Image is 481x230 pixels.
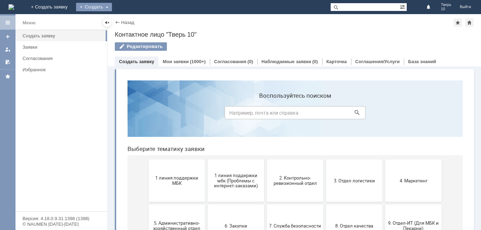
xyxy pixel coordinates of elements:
button: 4. Маркетинг [263,85,320,127]
div: Создать [76,3,112,11]
span: Тверь [441,3,451,7]
div: Скрыть меню [103,18,111,27]
div: Создать заявку [23,33,103,38]
button: 2. Контрольно-ревизионный отдел [145,85,201,127]
div: Меню [23,19,36,27]
div: Избранное [23,67,95,72]
span: 6. Закупки [88,148,140,153]
span: 9. Отдел-ИТ (Для МБК и Пекарни) [266,146,318,156]
a: Наблюдаемые заявки [262,59,311,64]
span: 3. Отдел логистики [206,103,258,108]
button: Отдел ИТ (1С) [86,175,142,217]
button: 6. Закупки [86,130,142,172]
span: 4. Маркетинг [266,103,318,108]
a: Заявки [20,42,106,53]
span: Отдел-ИТ (Офис) [206,193,258,199]
button: 1 линия поддержки мбк (Проблемы с интернет-заказами) [86,85,142,127]
span: 1 линия поддержки мбк (Проблемы с интернет-заказами) [88,98,140,114]
a: Создать заявку [119,59,154,64]
button: Финансовый отдел [263,175,320,217]
a: Мои заявки [2,44,13,55]
a: Мои заявки [163,59,189,64]
div: (1000+) [190,59,206,64]
a: Создать заявку [20,30,106,41]
div: Сделать домашней страницей [465,18,474,27]
button: Отдел-ИТ (Битрикс24 и CRM) [145,175,201,217]
div: (0) [248,59,253,64]
div: Согласования [23,56,103,61]
button: 3. Отдел логистики [204,85,261,127]
button: 1 линия поддержки МБК [27,85,83,127]
button: 9. Отдел-ИТ (Для МБК и Пекарни) [263,130,320,172]
a: База знаний [408,59,436,64]
a: Карточка [326,59,347,64]
header: Выберите тематику заявки [6,71,341,78]
span: 5. Административно-хозяйственный отдел [29,146,81,156]
button: 8. Отдел качества [204,130,261,172]
div: Заявки [23,44,103,50]
button: Отдел-ИТ (Офис) [204,175,261,217]
button: 7. Служба безопасности [145,130,201,172]
button: 5. Административно-хозяйственный отдел [27,130,83,172]
button: Бухгалтерия (для мбк) [27,175,83,217]
a: Назад [121,20,134,25]
a: Создать заявку [2,31,13,42]
span: 10 [441,7,451,11]
div: © NAUMEN [DATE]-[DATE] [23,222,100,226]
div: (0) [312,59,318,64]
img: logo [8,4,14,10]
span: 2. Контрольно-ревизионный отдел [147,101,199,111]
a: Согласования [214,59,246,64]
span: Бухгалтерия (для мбк) [29,193,81,199]
span: 7. Служба безопасности [147,148,199,153]
input: Например, почта или справка [103,31,244,44]
div: Добавить в избранное [454,18,462,27]
div: Контактное лицо "Тверь 10" [115,31,474,38]
span: 1 линия поддержки МБК [29,101,81,111]
span: Финансовый отдел [266,193,318,199]
a: Мои согласования [2,56,13,68]
span: Отдел ИТ (1С) [88,193,140,199]
div: Версия: 4.18.0.9.31.1398 (1398) [23,216,100,221]
span: Отдел-ИТ (Битрикс24 и CRM) [147,191,199,201]
a: Перейти на домашнюю страницу [8,4,14,10]
a: Согласования [20,53,106,64]
a: Соглашения/Услуги [355,59,400,64]
span: 8. Отдел качества [206,148,258,153]
label: Воспользуйтесь поиском [103,17,244,24]
span: Расширенный поиск [400,3,407,10]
